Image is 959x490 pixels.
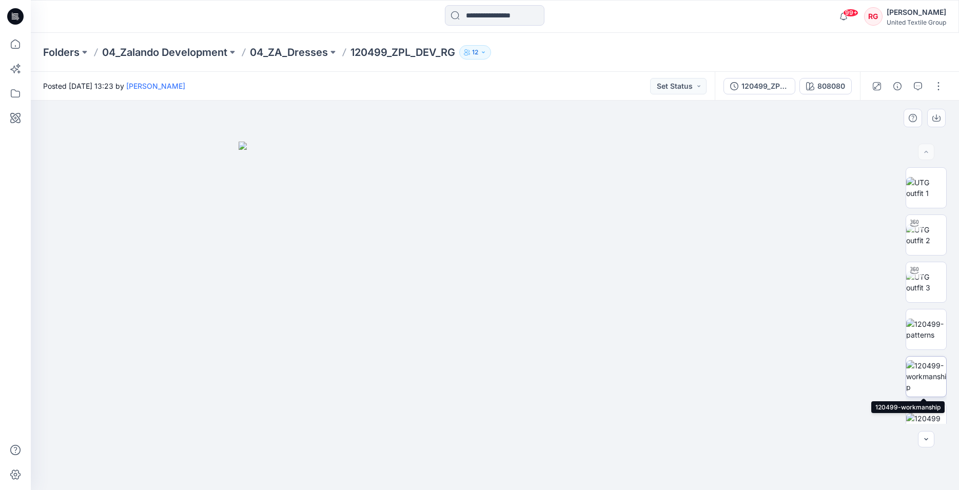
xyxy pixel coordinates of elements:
[126,82,185,90] a: [PERSON_NAME]
[906,319,946,340] img: 120499-patterns
[102,45,227,60] a: 04_Zalando Development
[472,47,478,58] p: 12
[906,413,946,435] img: 120499 mc
[864,7,883,26] div: RG
[459,45,491,60] button: 12
[906,360,946,393] img: 120499-workmanship
[843,9,858,17] span: 99+
[889,78,906,94] button: Details
[43,81,185,91] span: Posted [DATE] 13:23 by
[741,81,789,92] div: 120499_ZPL_DEV_RG
[250,45,328,60] a: 04_ZA_Dresses
[906,177,946,199] img: UTG outfit 1
[906,224,946,246] img: UTG outfit 2
[817,81,845,92] div: 808080
[723,78,795,94] button: 120499_ZPL_DEV_RG
[887,6,946,18] div: [PERSON_NAME]
[43,45,80,60] a: Folders
[887,18,946,26] div: United Textile Group
[799,78,852,94] button: 808080
[906,271,946,293] img: UTG outfit 3
[350,45,455,60] p: 120499_ZPL_DEV_RG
